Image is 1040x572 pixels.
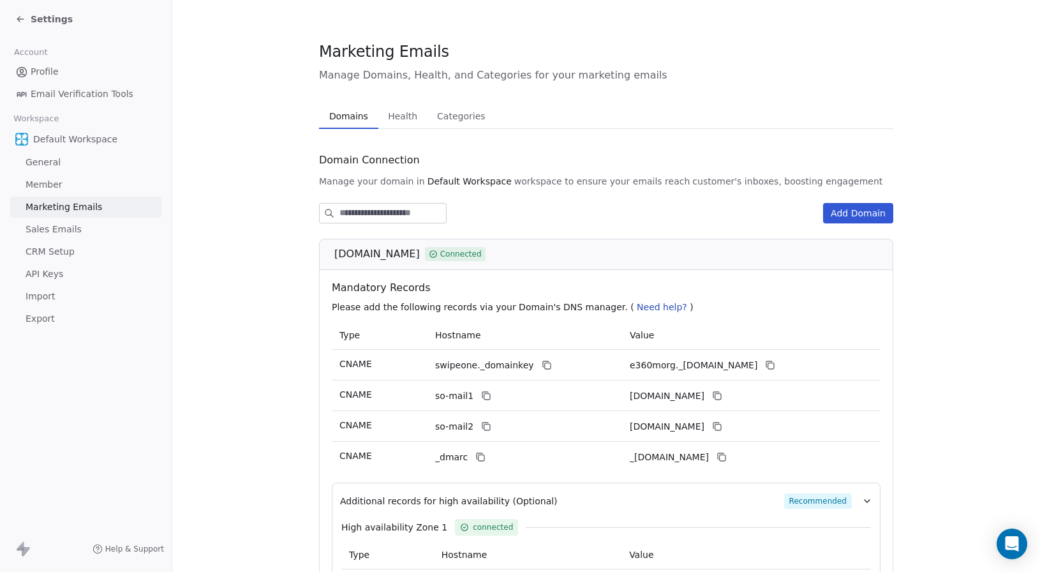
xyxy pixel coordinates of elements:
[442,550,487,560] span: Hostname
[8,43,53,62] span: Account
[10,197,161,218] a: Marketing Emails
[435,420,473,433] span: so-mail2
[630,451,709,464] span: _dmarc.swipeone.email
[340,493,872,509] button: Additional records for high availability (Optional)Recommended
[427,175,512,188] span: Default Workspace
[339,389,372,400] span: CNAME
[10,152,161,173] a: General
[319,68,893,83] span: Manage Domains, Health, and Categories for your marketing emails
[630,359,757,372] span: e360morg._domainkey.swipeone.email
[341,521,447,534] span: High availability Zone 1
[324,107,373,125] span: Domains
[349,548,426,562] p: Type
[630,389,704,403] span: e360morg1.swipeone.email
[339,329,420,342] p: Type
[26,223,82,236] span: Sales Emails
[339,451,372,461] span: CNAME
[10,219,161,240] a: Sales Emails
[93,544,164,554] a: Help & Support
[105,544,164,554] span: Help & Support
[339,359,372,369] span: CNAME
[31,87,133,101] span: Email Verification Tools
[319,153,420,168] span: Domain Connection
[629,550,653,560] span: Value
[440,248,482,260] span: Connected
[26,200,102,214] span: Marketing Emails
[435,359,534,372] span: swipeone._domainkey
[26,267,63,281] span: API Keys
[8,109,64,128] span: Workspace
[10,241,161,262] a: CRM Setup
[10,84,161,105] a: Email Verification Tools
[823,203,893,223] button: Add Domain
[10,286,161,307] a: Import
[339,420,372,430] span: CNAME
[26,178,63,192] span: Member
[432,107,490,125] span: Categories
[31,65,59,79] span: Profile
[10,174,161,195] a: Member
[319,175,425,188] span: Manage your domain in
[15,13,73,26] a: Settings
[26,312,55,326] span: Export
[784,493,852,509] span: Recommended
[26,156,61,169] span: General
[630,330,654,340] span: Value
[26,245,75,259] span: CRM Setup
[10,308,161,329] a: Export
[435,389,473,403] span: so-mail1
[332,280,886,296] span: Mandatory Records
[630,420,704,433] span: e360morg2.swipeone.email
[514,175,690,188] span: workspace to ensure your emails reach
[383,107,422,125] span: Health
[10,264,161,285] a: API Keys
[10,61,161,82] a: Profile
[33,133,117,146] span: Default Workspace
[473,522,513,533] span: connected
[340,495,558,508] span: Additional records for high availability (Optional)
[319,42,449,61] span: Marketing Emails
[692,175,882,188] span: customer's inboxes, boosting engagement
[435,451,468,464] span: _dmarc
[31,13,73,26] span: Settings
[334,246,420,262] span: [DOMAIN_NAME]
[15,133,28,146] img: Engage%20360%20Logo_427x427_Final@1x%20copy.png
[26,290,55,303] span: Import
[637,302,687,312] span: Need help?
[435,330,481,340] span: Hostname
[997,529,1027,559] div: Open Intercom Messenger
[332,301,886,313] p: Please add the following records via your Domain's DNS manager. ( )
